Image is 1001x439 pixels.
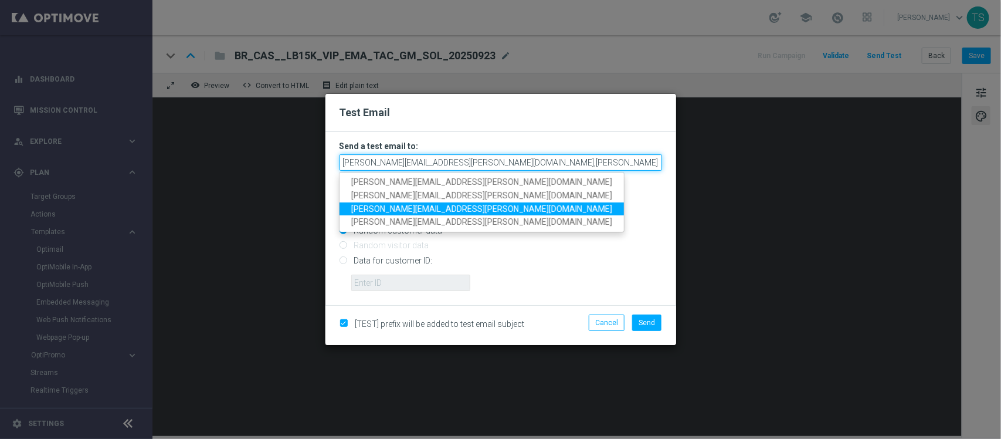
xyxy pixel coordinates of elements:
a: [PERSON_NAME][EMAIL_ADDRESS][PERSON_NAME][DOMAIN_NAME] [340,215,624,229]
button: Send [632,315,661,331]
input: Enter ID [351,275,470,291]
a: [PERSON_NAME][EMAIL_ADDRESS][PERSON_NAME][DOMAIN_NAME] [340,175,624,189]
a: [PERSON_NAME][EMAIL_ADDRESS][PERSON_NAME][DOMAIN_NAME] [340,189,624,202]
span: [PERSON_NAME][EMAIL_ADDRESS][PERSON_NAME][DOMAIN_NAME] [351,217,612,227]
a: [PERSON_NAME][EMAIL_ADDRESS][PERSON_NAME][DOMAIN_NAME] [340,202,624,215]
span: [PERSON_NAME][EMAIL_ADDRESS][PERSON_NAME][DOMAIN_NAME] [351,204,612,213]
span: [TEST] prefix will be added to test email subject [355,319,525,329]
span: Send [639,319,655,327]
h2: Test Email [340,106,662,120]
span: [PERSON_NAME][EMAIL_ADDRESS][PERSON_NAME][DOMAIN_NAME] [351,177,612,187]
h3: Send a test email to: [340,141,662,151]
span: [PERSON_NAME][EMAIL_ADDRESS][PERSON_NAME][DOMAIN_NAME] [351,191,612,200]
button: Cancel [589,315,625,331]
